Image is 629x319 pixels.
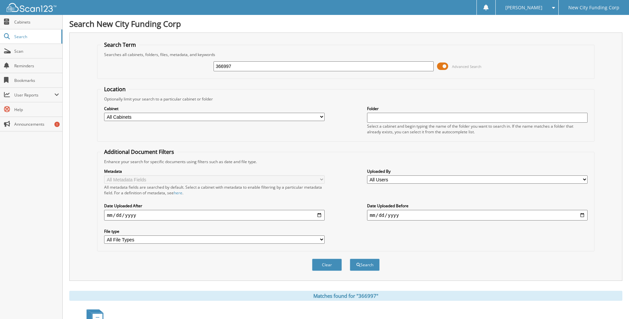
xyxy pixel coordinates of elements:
[54,122,60,127] div: 1
[367,203,588,209] label: Date Uploaded Before
[14,63,59,69] span: Reminders
[367,106,588,111] label: Folder
[350,259,380,271] button: Search
[101,52,591,57] div: Searches all cabinets, folders, files, metadata, and keywords
[14,78,59,83] span: Bookmarks
[14,121,59,127] span: Announcements
[104,228,325,234] label: File type
[101,96,591,102] div: Optionally limit your search to a particular cabinet or folder
[104,106,325,111] label: Cabinet
[104,203,325,209] label: Date Uploaded After
[14,107,59,112] span: Help
[367,210,588,221] input: end
[312,259,342,271] button: Clear
[14,34,58,39] span: Search
[505,6,542,10] span: [PERSON_NAME]
[14,48,59,54] span: Scan
[101,148,177,156] legend: Additional Document Filters
[7,3,56,12] img: scan123-logo-white.svg
[101,159,591,164] div: Enhance your search for specific documents using filters such as date and file type.
[104,168,325,174] label: Metadata
[174,190,182,196] a: here
[104,210,325,221] input: start
[101,41,139,48] legend: Search Term
[69,18,622,29] h1: Search New City Funding Corp
[14,19,59,25] span: Cabinets
[568,6,619,10] span: New City Funding Corp
[14,92,54,98] span: User Reports
[69,291,622,301] div: Matches found for "366997"
[367,123,588,135] div: Select a cabinet and begin typing the name of the folder you want to search in. If the name match...
[367,168,588,174] label: Uploaded By
[452,64,481,69] span: Advanced Search
[101,86,129,93] legend: Location
[104,184,325,196] div: All metadata fields are searched by default. Select a cabinet with metadata to enable filtering b...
